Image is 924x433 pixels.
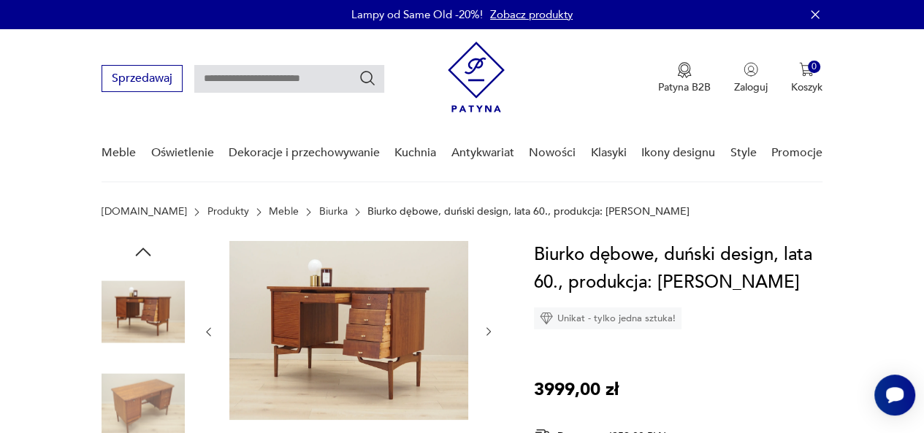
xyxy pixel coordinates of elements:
button: 0Koszyk [791,62,822,94]
button: Zaloguj [734,62,768,94]
p: 3999,00 zł [534,376,619,404]
a: Kuchnia [394,125,436,181]
img: Ikona koszyka [799,62,814,77]
a: Biurka [319,206,348,218]
img: Ikonka użytkownika [744,62,758,77]
img: Zdjęcie produktu Biurko dębowe, duński design, lata 60., produkcja: Dania [229,241,468,420]
a: Ikona medaluPatyna B2B [658,62,711,94]
a: Meble [269,206,299,218]
p: Patyna B2B [658,80,711,94]
p: Zaloguj [734,80,768,94]
a: Antykwariat [451,125,514,181]
a: Dekoracje i przechowywanie [229,125,380,181]
h1: Biurko dębowe, duński design, lata 60., produkcja: [PERSON_NAME] [534,241,822,296]
p: Biurko dębowe, duński design, lata 60., produkcja: [PERSON_NAME] [367,206,690,218]
p: Koszyk [791,80,822,94]
div: Unikat - tylko jedna sztuka! [534,307,681,329]
a: Oświetlenie [151,125,214,181]
a: [DOMAIN_NAME] [102,206,187,218]
a: Sprzedawaj [102,74,183,85]
a: Zobacz produkty [490,7,573,22]
div: 0 [808,61,820,73]
img: Ikona diamentu [540,312,553,325]
img: Ikona medalu [677,62,692,78]
a: Promocje [771,125,822,181]
button: Patyna B2B [658,62,711,94]
a: Meble [102,125,136,181]
img: Patyna - sklep z meblami i dekoracjami vintage [448,42,505,112]
button: Sprzedawaj [102,65,183,92]
iframe: Smartsupp widget button [874,375,915,415]
a: Nowości [529,125,576,181]
p: Lampy od Same Old -20%! [351,7,483,22]
a: Klasyki [591,125,627,181]
a: Produkty [207,206,249,218]
button: Szukaj [359,69,376,87]
a: Style [730,125,756,181]
a: Ikony designu [641,125,715,181]
img: Zdjęcie produktu Biurko dębowe, duński design, lata 60., produkcja: Dania [102,270,185,353]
